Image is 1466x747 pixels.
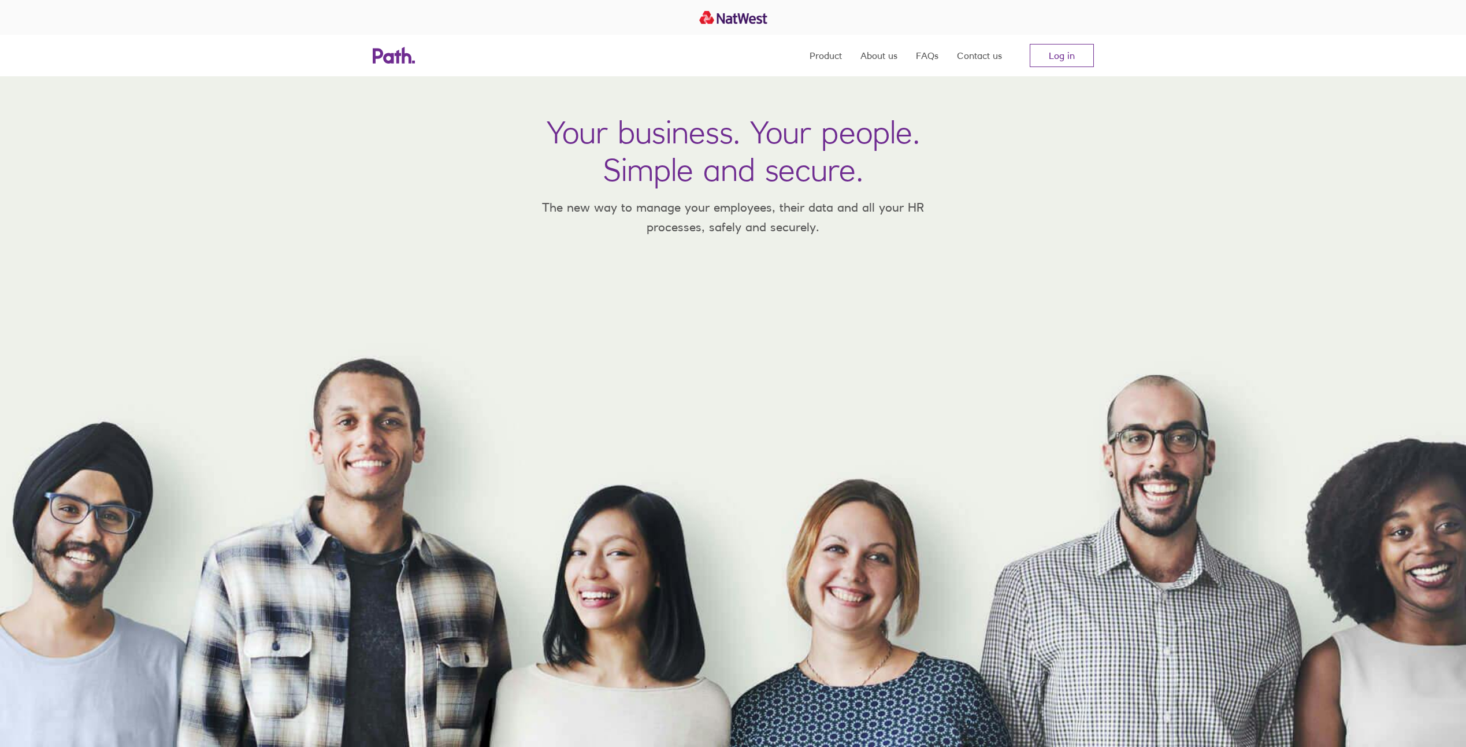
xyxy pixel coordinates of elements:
a: About us [860,35,897,76]
a: Log in [1030,44,1094,67]
a: FAQs [916,35,938,76]
a: Product [810,35,842,76]
p: The new way to manage your employees, their data and all your HR processes, safely and securely. [525,198,941,236]
a: Contact us [957,35,1002,76]
h1: Your business. Your people. Simple and secure. [547,113,920,188]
